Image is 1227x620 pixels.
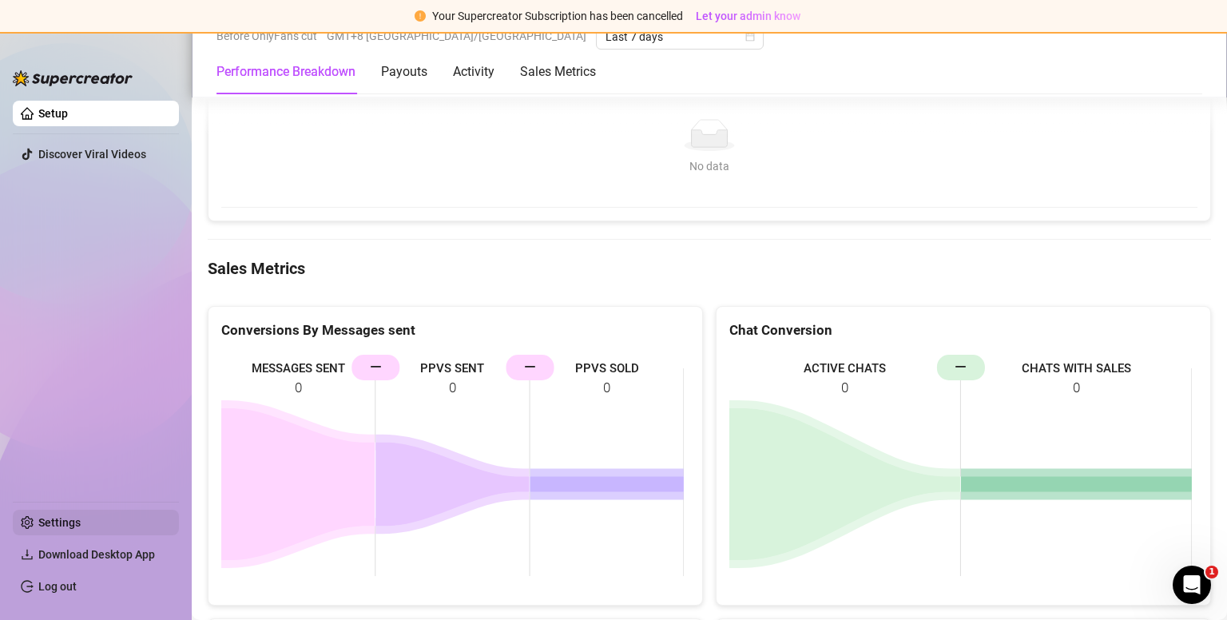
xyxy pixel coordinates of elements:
[415,10,426,22] span: exclamation-circle
[606,25,754,49] span: Last 7 days
[21,548,34,561] span: download
[453,62,494,81] div: Activity
[696,10,800,22] span: Let your admin know
[520,62,596,81] div: Sales Metrics
[381,62,427,81] div: Payouts
[38,548,155,561] span: Download Desktop App
[38,148,146,161] a: Discover Viral Videos
[327,24,586,48] span: GMT+8 [GEOGRAPHIC_DATA]/[GEOGRAPHIC_DATA]
[1173,566,1211,604] iframe: Intercom live chat
[216,62,355,81] div: Performance Breakdown
[729,320,1197,341] div: Chat Conversion
[38,580,77,593] a: Log out
[221,320,689,341] div: Conversions By Messages sent
[13,70,133,86] img: logo-BBDzfeDw.svg
[237,157,1181,175] div: No data
[38,107,68,120] a: Setup
[432,10,683,22] span: Your Supercreator Subscription has been cancelled
[208,257,1211,280] h4: Sales Metrics
[689,6,807,26] button: Let your admin know
[745,32,755,42] span: calendar
[38,516,81,529] a: Settings
[1205,566,1218,578] span: 1
[216,24,317,48] span: Before OnlyFans cut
